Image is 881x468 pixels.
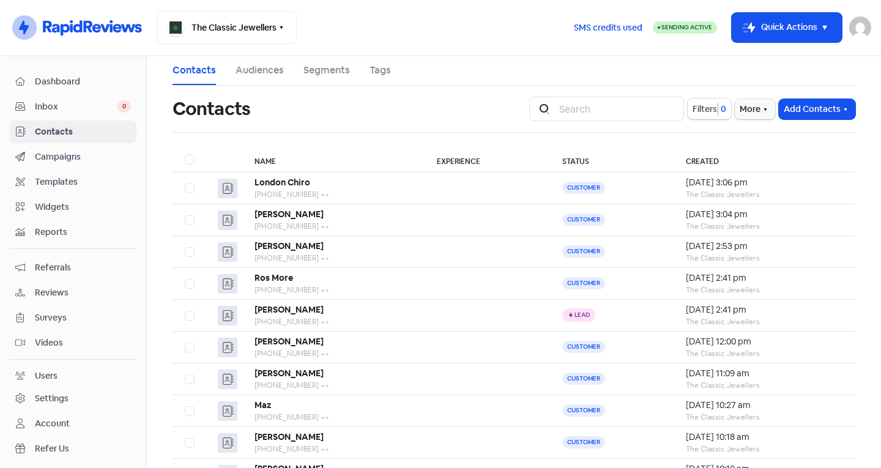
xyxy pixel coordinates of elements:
[686,348,843,359] div: The Classic Jewellers
[686,412,843,423] div: The Classic Jewellers
[255,380,412,391] div: [PHONE_NUMBER] <>
[35,311,131,324] span: Surveys
[686,284,843,295] div: The Classic Jewellers
[686,335,843,348] div: [DATE] 12:00 pm
[117,100,131,113] span: 0
[562,436,605,448] span: Customer
[562,277,605,289] span: Customer
[35,336,131,349] span: Videos
[370,63,391,78] a: Tags
[425,147,550,173] th: Experience
[686,444,843,455] div: The Classic Jewellers
[735,99,775,119] button: More
[562,404,605,417] span: Customer
[686,380,843,391] div: The Classic Jewellers
[10,221,136,243] a: Reports
[779,99,855,119] button: Add Contacts
[10,365,136,387] a: Users
[552,97,684,121] input: Search
[10,256,136,279] a: Referrals
[686,272,843,284] div: [DATE] 2:41 pm
[35,201,131,214] span: Widgets
[849,17,871,39] img: User
[10,196,136,218] a: Widgets
[686,399,843,412] div: [DATE] 10:27 am
[303,63,350,78] a: Segments
[35,286,131,299] span: Reviews
[255,444,412,455] div: [PHONE_NUMBER] <>
[686,176,843,189] div: [DATE] 3:06 pm
[255,348,412,359] div: [PHONE_NUMBER] <>
[35,226,131,239] span: Reports
[173,89,250,128] h1: Contacts
[10,412,136,435] a: Account
[10,95,136,118] a: Inbox 0
[255,431,324,442] b: [PERSON_NAME]
[686,189,843,200] div: The Classic Jewellers
[686,367,843,380] div: [DATE] 11:09 am
[255,272,293,283] b: Ros More
[255,284,412,295] div: [PHONE_NUMBER] <>
[35,392,69,405] div: Settings
[10,281,136,304] a: Reviews
[35,100,117,113] span: Inbox
[10,387,136,410] a: Settings
[173,63,216,78] a: Contacts
[686,303,843,316] div: [DATE] 2:41 pm
[686,253,843,264] div: The Classic Jewellers
[35,176,131,188] span: Templates
[157,11,297,44] button: The Classic Jewellers
[255,412,412,423] div: [PHONE_NUMBER] <>
[562,182,605,194] span: Customer
[255,336,324,347] b: [PERSON_NAME]
[10,70,136,93] a: Dashboard
[732,13,842,42] button: Quick Actions
[255,209,324,220] b: [PERSON_NAME]
[35,442,131,455] span: Refer Us
[686,221,843,232] div: The Classic Jewellers
[562,214,605,226] span: Customer
[688,98,731,119] button: Filters0
[562,341,605,353] span: Customer
[686,316,843,327] div: The Classic Jewellers
[693,103,717,116] span: Filters
[255,221,412,232] div: [PHONE_NUMBER] <>
[255,177,310,188] b: London Chiro
[830,419,869,456] iframe: chat widget
[255,368,324,379] b: [PERSON_NAME]
[255,399,271,410] b: Maz
[550,147,674,173] th: Status
[10,171,136,193] a: Templates
[674,147,855,173] th: Created
[255,304,324,315] b: [PERSON_NAME]
[563,20,653,33] a: SMS credits used
[10,121,136,143] a: Contacts
[236,63,284,78] a: Audiences
[255,240,324,251] b: [PERSON_NAME]
[661,23,712,31] span: Sending Active
[562,245,605,258] span: Customer
[35,75,131,88] span: Dashboard
[10,306,136,329] a: Surveys
[35,370,58,382] div: Users
[686,431,843,444] div: [DATE] 10:18 am
[35,125,131,138] span: Contacts
[255,316,412,327] div: [PHONE_NUMBER] <>
[255,189,412,200] div: [PHONE_NUMBER] <>
[35,261,131,274] span: Referrals
[35,150,131,163] span: Campaigns
[718,103,726,116] span: 0
[10,146,136,168] a: Campaigns
[562,373,605,385] span: Customer
[653,20,717,35] a: Sending Active
[255,253,412,264] div: [PHONE_NUMBER] <>
[574,312,590,318] span: Lead
[35,417,70,430] div: Account
[686,240,843,253] div: [DATE] 2:53 pm
[686,208,843,221] div: [DATE] 3:04 pm
[242,147,425,173] th: Name
[574,21,642,34] span: SMS credits used
[10,437,136,460] a: Refer Us
[10,332,136,354] a: Videos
